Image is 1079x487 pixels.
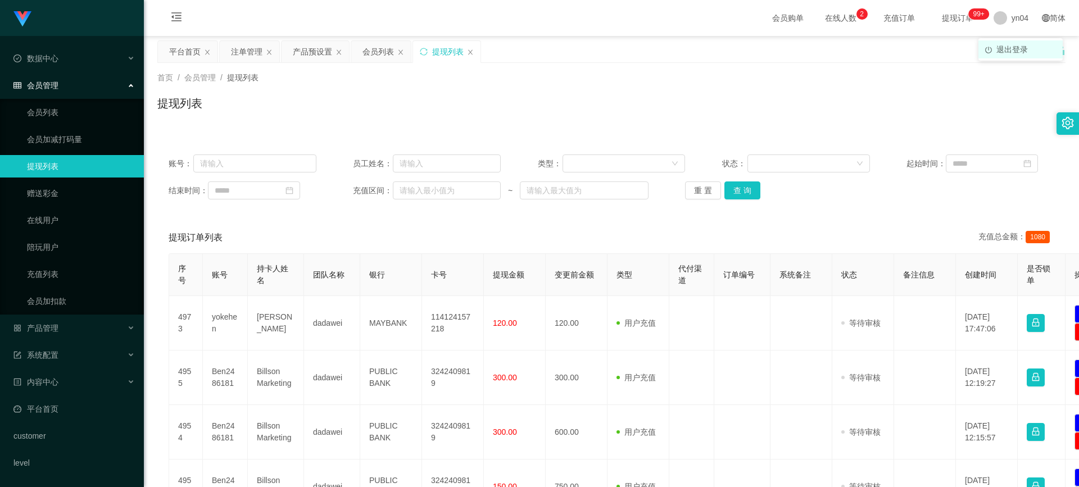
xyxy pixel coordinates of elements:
td: PUBLIC BANK [360,351,422,405]
span: 会员管理 [13,81,58,90]
td: [DATE] 17:47:06 [956,296,1018,351]
span: 120.00 [493,318,517,327]
div: 会员列表 [362,41,394,62]
i: 图标: menu-fold [157,1,196,37]
td: Ben2486181 [203,405,248,459]
i: 图标: sync [420,48,428,56]
span: 内容中心 [13,377,58,386]
a: 赠送彩金 [27,182,135,204]
span: 300.00 [493,373,517,382]
span: 在线人数 [819,14,862,22]
span: 用户充值 [616,318,656,327]
sup: 2 [856,8,868,20]
td: dadawei [304,351,360,405]
span: 序号 [178,264,186,285]
a: 会员加扣款 [27,290,135,312]
span: 类型 [616,270,632,279]
img: logo.9652507e.png [13,11,31,27]
span: 系统配置 [13,351,58,359]
i: 图标: profile [13,378,21,386]
td: Billson Marketing [248,351,304,405]
span: 数据中心 [13,54,58,63]
td: 4973 [169,296,203,351]
td: Ben2486181 [203,351,248,405]
span: 首页 [157,73,173,82]
a: 会员列表 [27,101,135,124]
span: 银行 [369,270,385,279]
div: 注单管理 [231,41,262,62]
td: [DATE] 12:15:57 [956,405,1018,459]
i: 图标: close [266,49,273,56]
input: 请输入最小值为 [393,181,501,199]
div: 充值总金额： [978,231,1054,244]
button: 查 询 [724,181,760,199]
span: 结束时间： [169,185,208,197]
button: 图标: lock [1027,368,1045,386]
div: 提现列表 [432,41,464,62]
i: 图标: table [13,81,21,89]
td: 300.00 [546,351,607,405]
td: 114124157218 [422,296,484,351]
span: 300.00 [493,427,517,436]
span: 提现订单 [936,14,979,22]
i: 图标: calendar [285,186,293,194]
span: 用户充值 [616,373,656,382]
button: 图标: lock [1027,314,1045,332]
td: 4954 [169,405,203,459]
input: 请输入 [193,154,316,172]
i: 图标: appstore-o [13,324,21,332]
td: [DATE] 12:19:27 [956,351,1018,405]
span: 代付渠道 [678,264,702,285]
span: / [220,73,223,82]
span: 提现订单列表 [169,231,223,244]
sup: 315 [968,8,989,20]
span: 充值订单 [878,14,921,22]
span: 员工姓名： [353,158,392,170]
a: level [13,452,135,474]
span: 持卡人姓名 [257,264,288,285]
span: 账号： [169,158,193,170]
a: 提现列表 [27,155,135,177]
span: 状态： [722,158,747,170]
i: 图标: close [204,49,211,56]
td: 3242409819 [422,351,484,405]
span: 退出登录 [996,45,1028,54]
i: 图标: setting [1062,117,1074,129]
button: 图标: lock [1027,423,1045,441]
span: / [178,73,180,82]
button: 重 置 [685,181,721,199]
span: 等待审核 [841,373,881,382]
span: 创建时间 [965,270,996,279]
a: 在线用户 [27,209,135,231]
span: 等待审核 [841,318,881,327]
td: [PERSON_NAME] [248,296,304,351]
span: 订单编号 [723,270,755,279]
i: 图标: down [672,160,678,168]
td: 3242409819 [422,405,484,459]
span: 变更前金额 [555,270,594,279]
span: 起始时间： [906,158,946,170]
span: 账号 [212,270,228,279]
span: ~ [501,185,520,197]
p: 2 [860,8,864,20]
td: 600.00 [546,405,607,459]
span: 产品管理 [13,324,58,333]
input: 请输入 [393,154,501,172]
span: 状态 [841,270,857,279]
i: 图标: global [1042,14,1050,22]
span: 卡号 [431,270,447,279]
span: 等待审核 [841,427,881,436]
span: 1080 [1026,231,1050,243]
span: 提现金额 [493,270,524,279]
span: 用户充值 [616,427,656,436]
h1: 提现列表 [157,95,202,112]
span: 系统备注 [779,270,811,279]
span: 团队名称 [313,270,344,279]
i: 图标: down [856,160,863,168]
i: 图标: calendar [1023,160,1031,167]
td: yokehen [203,296,248,351]
a: 会员加减打码量 [27,128,135,151]
td: 120.00 [546,296,607,351]
i: 图标: close [467,49,474,56]
span: 类型： [538,158,563,170]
